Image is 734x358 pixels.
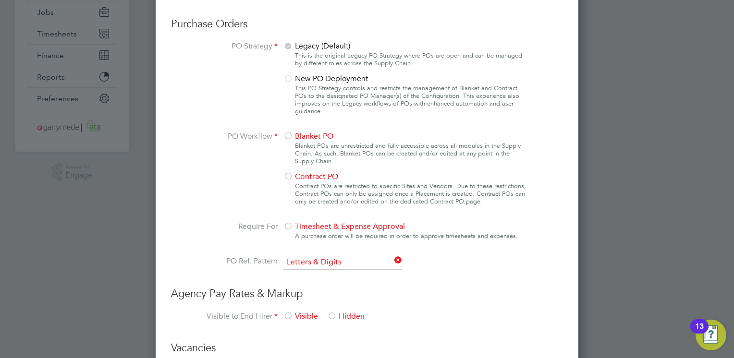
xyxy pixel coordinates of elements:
[206,40,278,119] label: PO Strategy
[327,311,365,321] span: Hidden
[206,221,278,244] label: Require For
[283,41,350,51] span: Legacy (Default)
[206,310,278,322] label: Visible to End Hirer
[295,52,528,67] div: This is the original Legacy PO Strategy where POs are open and can be managed by different roles ...
[206,131,278,209] label: PO Workflow
[283,255,402,270] input: Select one
[696,320,726,350] button: Open Resource Center, 13 new notifications
[283,74,368,84] span: New PO Deployment
[283,311,318,321] span: Visible
[283,131,333,141] span: Blanket PO
[295,182,528,205] div: Contract POs are restricted to specific Sites and Vendors. Due to these restrictions, Contract PO...
[695,326,704,339] div: 13
[295,142,528,165] div: Blanket POs are unrestricted and fully accessible across all modules in the Supply Chain. As such...
[171,341,563,355] h3: Vacancies
[206,255,278,268] label: PO Ref. Pattern
[171,17,563,31] h3: Purchase Orders
[295,232,528,240] div: A purchase order will be required in order to approve timesheets and expenses.
[171,287,563,301] h3: Agency Pay Rates & Markup
[283,222,405,231] span: Timesheet & Expense Approval
[283,172,338,181] span: Contract PO
[295,84,528,115] div: This PO Strategy controls and restricts the management of Blanket and Contract POs to the designa...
